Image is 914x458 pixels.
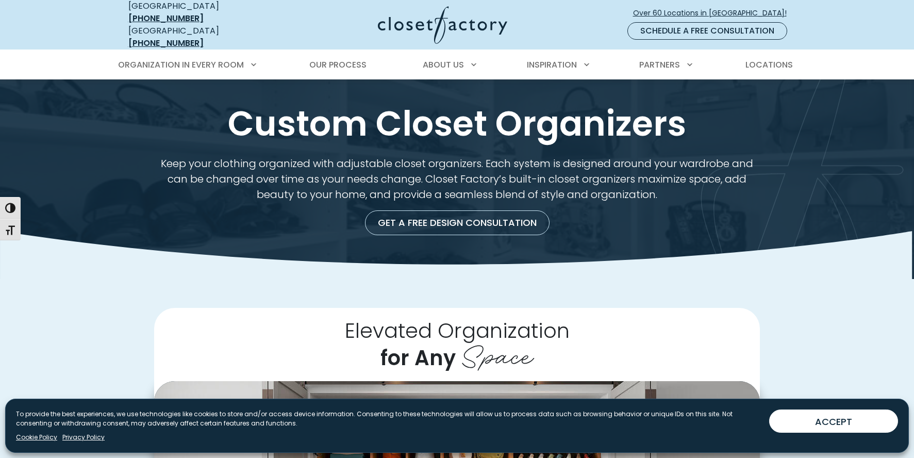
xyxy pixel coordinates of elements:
[154,156,760,202] p: Keep your clothing organized with adjustable closet organizers. Each system is designed around yo...
[527,59,577,71] span: Inspiration
[345,316,570,345] span: Elevated Organization
[309,59,367,71] span: Our Process
[128,37,204,49] a: [PHONE_NUMBER]
[118,59,244,71] span: Organization in Every Room
[380,343,456,372] span: for Any
[62,433,105,442] a: Privacy Policy
[745,59,793,71] span: Locations
[16,433,57,442] a: Cookie Policy
[126,104,788,143] h1: Custom Closet Organizers
[365,210,550,235] a: Get a Free Design Consultation
[639,59,680,71] span: Partners
[461,333,534,374] span: Space
[378,6,507,44] img: Closet Factory Logo
[111,51,804,79] nav: Primary Menu
[128,12,204,24] a: [PHONE_NUMBER]
[16,410,761,428] p: To provide the best experiences, we use technologies like cookies to store and/or access device i...
[627,22,787,40] a: Schedule a Free Consultation
[128,25,278,50] div: [GEOGRAPHIC_DATA]
[769,410,898,433] button: ACCEPT
[633,4,795,22] a: Over 60 Locations in [GEOGRAPHIC_DATA]!
[423,59,464,71] span: About Us
[633,8,795,19] span: Over 60 Locations in [GEOGRAPHIC_DATA]!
